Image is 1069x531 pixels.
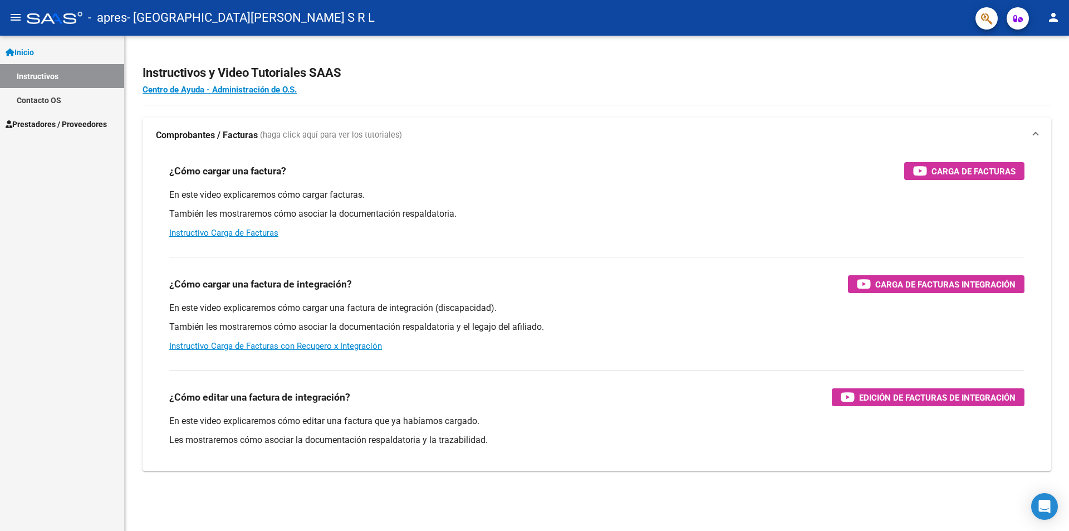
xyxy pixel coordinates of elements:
div: Comprobantes / Facturas (haga click aquí para ver los tutoriales) [143,153,1051,471]
h3: ¿Cómo cargar una factura de integración? [169,276,352,292]
strong: Comprobantes / Facturas [156,129,258,142]
span: Inicio [6,46,34,59]
span: Edición de Facturas de integración [859,391,1016,405]
h3: ¿Cómo cargar una factura? [169,163,286,179]
p: En este video explicaremos cómo cargar facturas. [169,189,1024,201]
mat-icon: person [1047,11,1060,24]
span: (haga click aquí para ver los tutoriales) [260,129,402,142]
button: Carga de Facturas Integración [848,275,1024,293]
p: Les mostraremos cómo asociar la documentación respaldatoria y la trazabilidad. [169,434,1024,446]
span: Carga de Facturas [931,164,1016,178]
span: - [GEOGRAPHIC_DATA][PERSON_NAME] S R L [127,6,375,30]
a: Instructivo Carga de Facturas [169,228,278,238]
a: Centro de Ayuda - Administración de O.S. [143,85,297,95]
span: Prestadores / Proveedores [6,118,107,130]
mat-expansion-panel-header: Comprobantes / Facturas (haga click aquí para ver los tutoriales) [143,118,1051,153]
button: Carga de Facturas [904,162,1024,180]
p: También les mostraremos cómo asociar la documentación respaldatoria. [169,208,1024,220]
h2: Instructivos y Video Tutoriales SAAS [143,62,1051,84]
h3: ¿Cómo editar una factura de integración? [169,389,350,405]
span: Carga de Facturas Integración [875,277,1016,291]
a: Instructivo Carga de Facturas con Recupero x Integración [169,341,382,351]
span: - apres [88,6,127,30]
p: En este video explicaremos cómo cargar una factura de integración (discapacidad). [169,302,1024,314]
button: Edición de Facturas de integración [832,388,1024,406]
mat-icon: menu [9,11,22,24]
p: En este video explicaremos cómo editar una factura que ya habíamos cargado. [169,415,1024,427]
p: También les mostraremos cómo asociar la documentación respaldatoria y el legajo del afiliado. [169,321,1024,333]
div: Open Intercom Messenger [1031,493,1058,520]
